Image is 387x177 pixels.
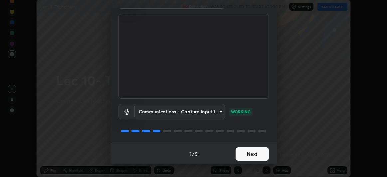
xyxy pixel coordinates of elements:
[135,104,225,119] div: Cam Link 4K (0fd9:0066)
[231,109,251,115] p: WORKING
[192,150,194,157] h4: /
[195,150,198,157] h4: 5
[236,147,269,161] button: Next
[190,150,192,157] h4: 1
